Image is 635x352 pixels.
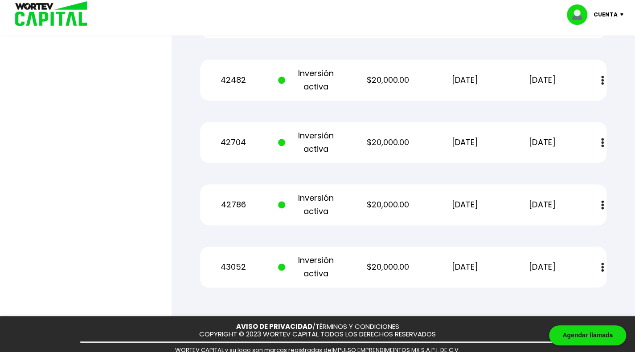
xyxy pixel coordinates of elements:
[432,260,497,274] p: [DATE]
[355,198,420,211] p: $20,000.00
[510,136,575,149] p: [DATE]
[278,67,343,93] p: Inversión activa
[510,73,575,87] p: [DATE]
[236,322,312,331] a: AVISO DE PRIVACIDAD
[201,73,266,87] p: 42482
[355,260,420,274] p: $20,000.00
[510,260,575,274] p: [DATE]
[432,73,497,87] p: [DATE]
[355,136,420,149] p: $20,000.00
[201,260,266,274] p: 43052
[510,198,575,211] p: [DATE]
[315,322,399,331] a: TÉRMINOS Y CONDICIONES
[201,136,266,149] p: 42704
[432,136,497,149] p: [DATE]
[355,73,420,87] p: $20,000.00
[236,323,399,331] p: /
[618,13,630,16] img: icon-down
[201,198,266,211] p: 42786
[432,198,497,211] p: [DATE]
[594,8,618,21] p: Cuenta
[199,331,436,338] p: COPYRIGHT © 2023 WORTEV CAPITAL TODOS LOS DERECHOS RESERVADOS
[549,325,626,345] div: Agendar llamada
[278,191,343,218] p: Inversión activa
[278,254,343,280] p: Inversión activa
[278,129,343,156] p: Inversión activa
[567,4,594,25] img: profile-image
